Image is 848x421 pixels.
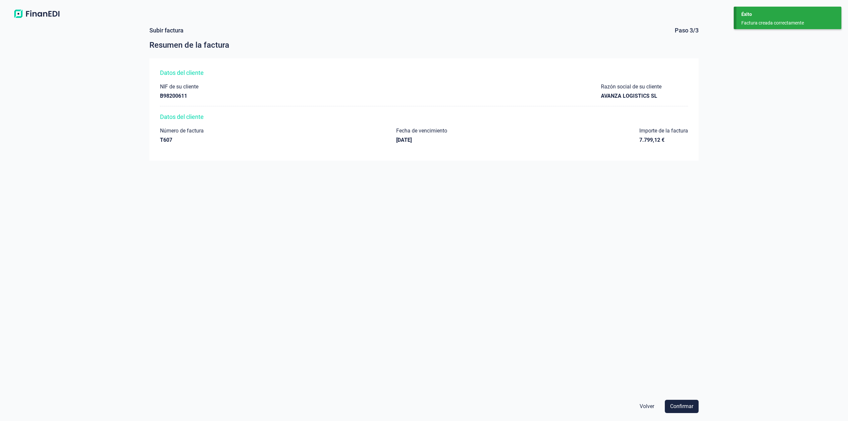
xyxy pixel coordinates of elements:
div: Resumen de la factura [149,40,699,50]
button: Confirmar [665,400,699,413]
div: Paso 3/3 [675,26,699,34]
div: 7.799,12 € [639,137,688,143]
div: Datos del cliente [160,113,688,121]
div: Importe de la factura [639,128,688,134]
div: AVANZA LOGISTICS SL [601,93,662,99]
div: Datos del cliente [160,69,688,77]
div: Éxito [741,11,836,18]
button: Volver [634,400,660,413]
div: Razón social de su cliente [601,83,662,90]
div: T607 [160,137,204,143]
span: Volver [640,402,654,410]
div: Factura creada correctamente [741,20,831,26]
div: Número de factura [160,128,204,134]
div: Fecha de vencimiento [396,128,447,134]
div: B98200611 [160,93,198,99]
div: NIF de su cliente [160,83,198,90]
span: Confirmar [670,402,693,410]
img: Logo de aplicación [11,8,63,20]
div: Subir factura [149,26,184,34]
div: [DATE] [396,137,447,143]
